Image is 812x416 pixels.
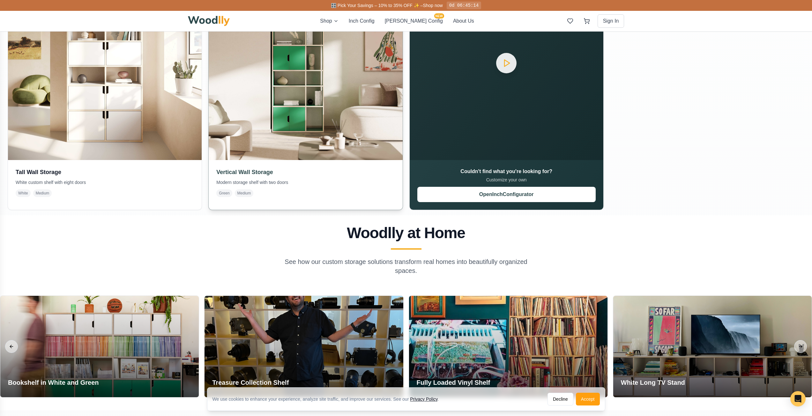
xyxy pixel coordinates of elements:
span: Green [216,189,232,197]
span: Medium [33,189,52,197]
p: Modern storage shelf with two doors [216,179,395,186]
button: [PERSON_NAME] ConfigNEW [385,17,443,25]
p: White custom shelf with eight doors [16,179,194,186]
h3: Bookshelf in White and Green [8,378,99,387]
button: About Us [453,17,474,25]
button: Sign In [598,14,624,28]
a: Privacy Policy [410,397,437,402]
h2: Woodlly at Home [190,225,622,241]
div: 0d 06:45:14 [447,2,481,9]
span: Medium [235,189,254,197]
div: We use cookies to enhance your experience, analyze site traffic, and improve our services. See our . [212,396,444,402]
button: OpenInchConfigurator [417,187,596,202]
span: NEW [434,13,444,18]
h3: Fully Loaded Vinyl Shelf [417,378,490,387]
h3: Tall Wall Storage [16,168,194,177]
button: Accept [576,393,600,405]
a: Shop now [423,3,443,8]
img: Woodlly [188,16,230,26]
div: Open Intercom Messenger [790,391,806,406]
button: Decline [548,393,573,405]
p: Customize your own [417,177,596,183]
h3: Couldn't find what you're looking for? [417,168,596,175]
span: 🎛️ Pick Your Savings – 10% to 35% OFF ✨ – [331,3,423,8]
button: Shop [320,17,338,25]
h3: Treasure Collection Shelf [212,378,289,387]
h3: White Long TV Stand [621,378,685,387]
span: White [16,189,31,197]
p: See how our custom storage solutions transform real homes into beautifully organized spaces. [284,257,529,275]
button: Inch Config [349,17,375,25]
h3: Vertical Wall Storage [216,168,395,177]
